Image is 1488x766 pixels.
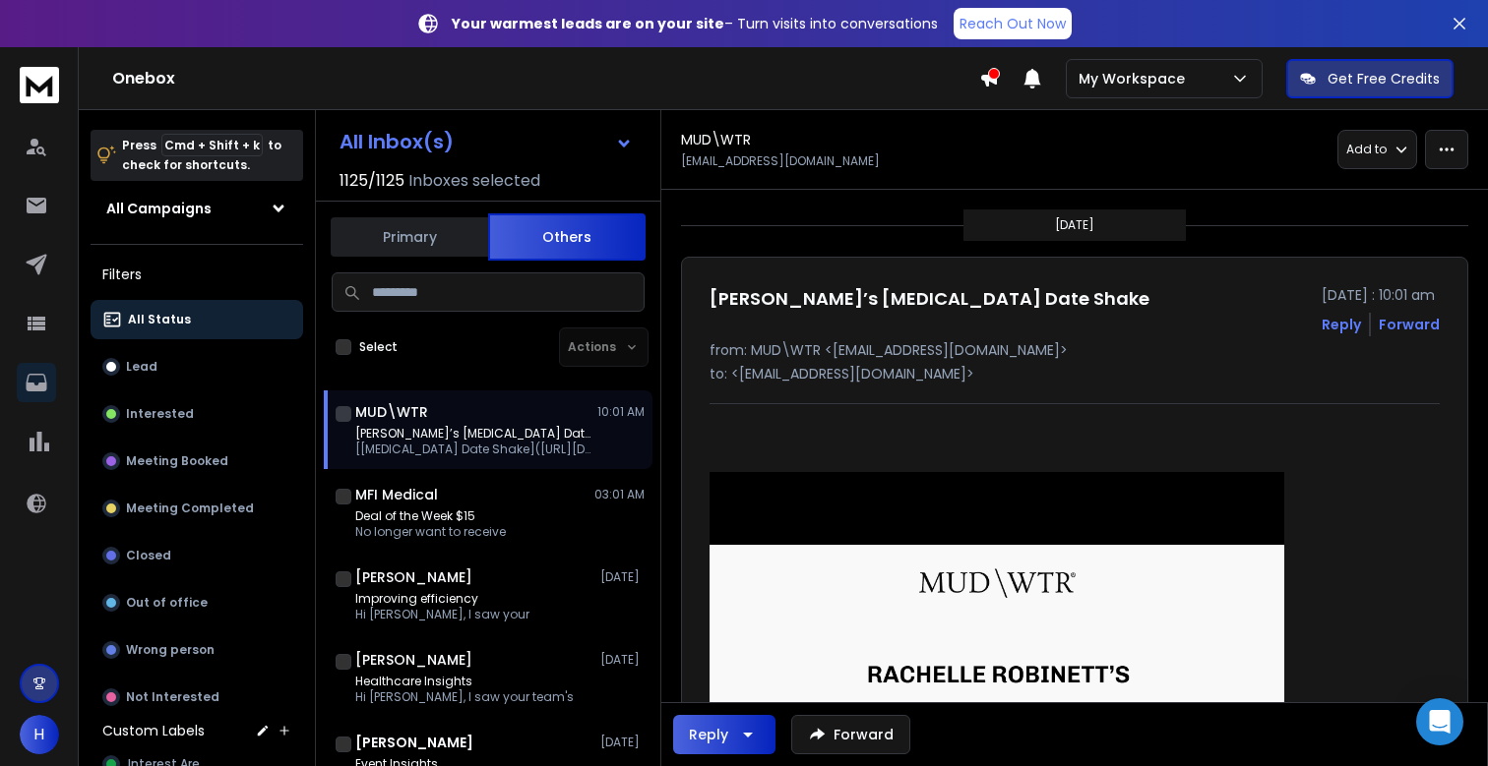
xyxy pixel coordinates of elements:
button: Others [488,213,646,261]
p: Press to check for shortcuts. [122,136,281,175]
h1: [PERSON_NAME] [355,567,472,587]
p: [DATE] [600,652,645,668]
button: Get Free Credits [1286,59,1454,98]
p: Closed [126,548,171,563]
h3: Filters [91,261,303,288]
button: All Status [91,300,303,339]
p: [DATE] [600,735,645,750]
p: 10:01 AM [597,404,645,420]
h1: All Inbox(s) [340,132,454,151]
p: Lead [126,359,157,375]
div: Forward [1379,315,1440,334]
p: [DATE] [600,569,645,585]
p: 03:01 AM [594,487,645,502]
button: Meeting Completed [91,489,303,528]
strong: Your warmest leads are on your site [452,14,724,33]
p: [DATE] [1055,217,1094,233]
img: logo [20,67,59,103]
button: Interested [91,394,303,434]
p: [EMAIL_ADDRESS][DOMAIN_NAME] [681,153,880,169]
p: Improving efficiency [355,591,529,607]
button: Forward [791,715,910,754]
p: to: <[EMAIL_ADDRESS][DOMAIN_NAME]> [710,364,1440,383]
h1: [PERSON_NAME] [355,733,473,752]
p: [DATE] : 10:01 am [1322,285,1440,305]
button: All Inbox(s) [324,122,649,161]
h1: MUD\WTR [355,402,428,422]
button: H [20,715,59,754]
button: Reply [673,715,775,754]
p: from: MUD\WTR <[EMAIL_ADDRESS][DOMAIN_NAME]> [710,340,1440,360]
h3: Custom Labels [102,721,205,740]
p: Add to [1346,142,1387,157]
button: Primary [331,215,488,259]
p: Wrong person [126,642,215,658]
a: Reach Out Now [954,8,1072,39]
h1: MFI Medical [355,485,438,504]
p: Not Interested [126,689,219,705]
h3: Inboxes selected [408,169,540,193]
p: Interested [126,406,194,422]
div: Open Intercom Messenger [1416,698,1463,745]
button: Out of office [91,583,303,622]
p: Healthcare Insights [355,674,574,689]
button: Meeting Booked [91,442,303,481]
p: Out of office [126,595,208,611]
button: Lead [91,347,303,386]
button: All Campaigns [91,189,303,228]
div: Reply [689,725,728,744]
p: Hi [PERSON_NAME], I saw your team's [355,689,574,705]
p: [[MEDICAL_DATA] Date Shake]([URL][DOMAIN_NAME]) [[MEDICAL_DATA] Date Shake]([URL][DOMAIN_NAME]) [... [355,442,591,457]
button: Reply [1322,315,1361,334]
span: 1125 / 1125 [340,169,404,193]
span: Cmd + Shift + k [161,134,263,156]
h1: All Campaigns [106,199,212,218]
p: Meeting Completed [126,501,254,516]
p: My Workspace [1079,69,1193,88]
h1: MUD\WTR [681,130,751,149]
p: [PERSON_NAME]’s [MEDICAL_DATA] Date Shake [355,426,591,442]
p: Deal of the Week $15 [355,508,506,524]
label: Select [359,339,398,355]
p: No longer want to receive [355,524,506,540]
h1: [PERSON_NAME]’s [MEDICAL_DATA] Date Shake [710,285,1149,313]
p: All Status [128,312,191,327]
button: Wrong person [91,630,303,670]
h1: [PERSON_NAME] [355,650,472,670]
p: Hi [PERSON_NAME], I saw your [355,607,529,622]
button: Closed [91,536,303,575]
h1: Onebox [112,67,979,90]
p: – Turn visits into conversations [452,14,938,33]
p: Reach Out Now [960,14,1066,33]
p: Meeting Booked [126,453,228,469]
p: Get Free Credits [1328,69,1440,88]
button: Not Interested [91,678,303,717]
